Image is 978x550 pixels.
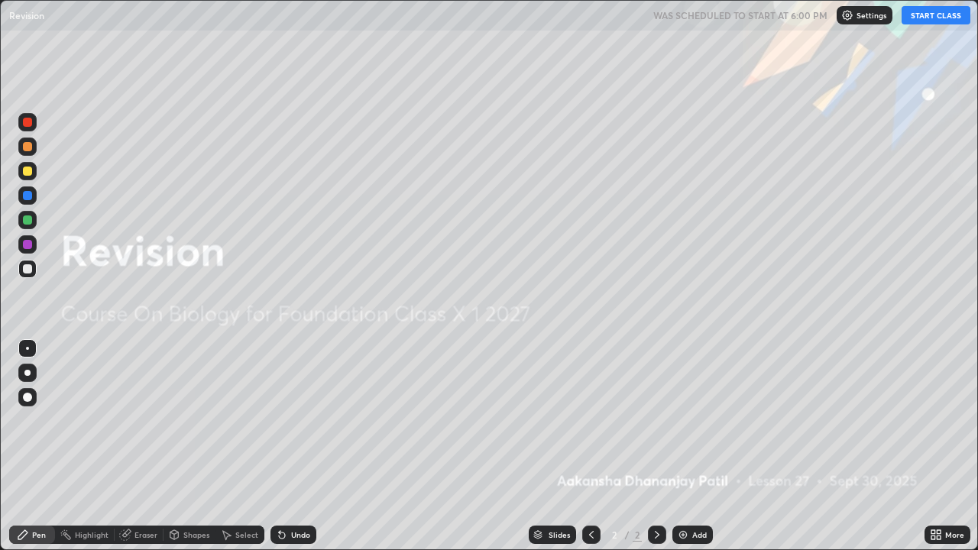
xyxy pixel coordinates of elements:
[183,531,209,539] div: Shapes
[633,528,642,542] div: 2
[677,529,689,541] img: add-slide-button
[902,6,970,24] button: START CLASS
[32,531,46,539] div: Pen
[75,531,108,539] div: Highlight
[945,531,964,539] div: More
[291,531,310,539] div: Undo
[653,8,827,22] h5: WAS SCHEDULED TO START AT 6:00 PM
[607,530,622,539] div: 2
[692,531,707,539] div: Add
[134,531,157,539] div: Eraser
[9,9,44,21] p: Revision
[549,531,570,539] div: Slides
[235,531,258,539] div: Select
[857,11,886,19] p: Settings
[841,9,853,21] img: class-settings-icons
[625,530,630,539] div: /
